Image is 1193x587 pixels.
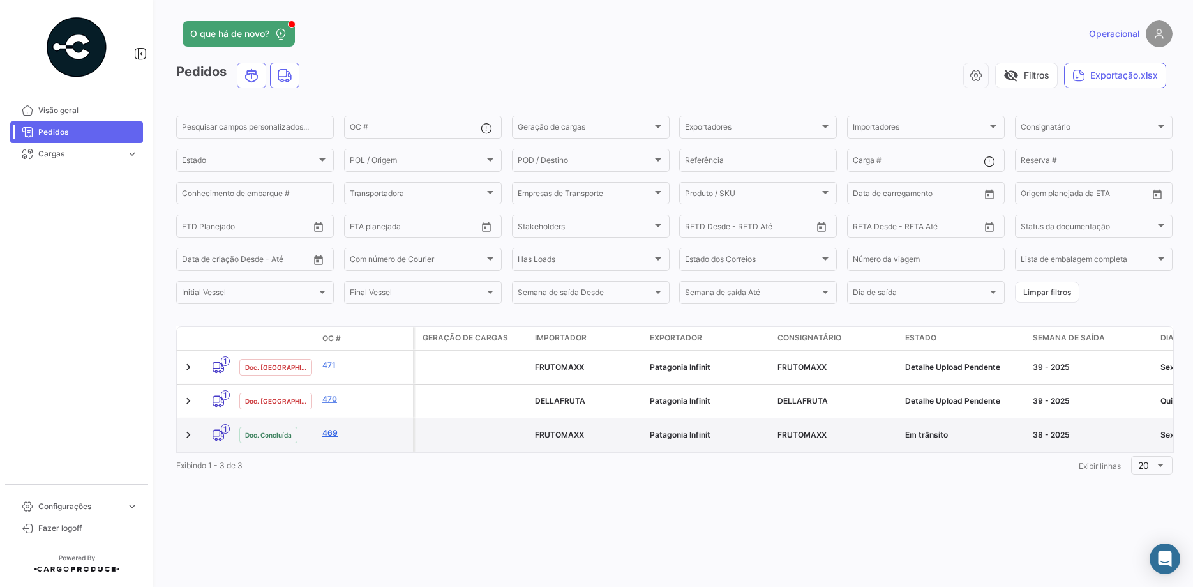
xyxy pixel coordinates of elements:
[38,126,138,138] span: Pedidos
[980,185,999,204] button: Open calendar
[271,63,299,88] button: Land
[182,158,317,167] span: Estado
[176,461,243,470] span: Exibindo 1 - 3 de 3
[1033,395,1150,407] div: 39 - 2025
[1021,191,1044,200] input: Desde
[182,361,195,374] a: Expand/Collapse Row
[10,121,143,143] a: Pedidos
[214,257,275,266] input: Até
[382,224,443,233] input: Até
[221,356,230,366] span: 1
[350,191,484,200] span: Transportadora
[535,332,587,344] span: Importador
[38,501,121,512] span: Configurações
[1021,125,1155,133] span: Consignatário
[685,224,708,233] input: Desde
[1028,327,1155,350] datatable-header-cell: Semana de saída
[1053,191,1114,200] input: Até
[518,224,652,233] span: Stakeholders
[423,332,508,344] span: Geração de cargas
[900,327,1028,350] datatable-header-cell: Estado
[182,290,317,299] span: Initial Vessel
[650,362,710,372] span: Patagonia Infinit
[1064,63,1166,88] button: Exportação.xlsx
[1003,68,1019,83] span: visibility_off
[182,257,205,266] input: Desde
[245,362,306,372] span: Doc. [GEOGRAPHIC_DATA]
[777,396,828,406] span: DELLAFRUTA
[685,290,820,299] span: Semana de saída Até
[322,333,341,344] span: OC #
[905,429,1023,441] div: Em trânsito
[885,224,946,233] input: Até
[1150,544,1180,574] div: Abrir Intercom Messenger
[322,360,408,371] a: 471
[1021,257,1155,266] span: Lista de embalagem completa
[350,257,484,266] span: Com número de Courier
[309,217,328,236] button: Open calendar
[777,362,827,372] span: FRUTOMAXX
[1033,429,1150,441] div: 38 - 2025
[202,333,234,344] datatable-header-cell: Modo de Transporte
[38,105,138,116] span: Visão geral
[685,125,820,133] span: Exportadores
[518,158,652,167] span: POD / Destino
[1079,461,1121,471] span: Exibir linhas
[535,362,584,372] span: FRUTOMAXX
[650,430,710,439] span: Patagonia Infinit
[214,224,275,233] input: Até
[176,63,303,88] h3: Pedidos
[1148,185,1167,204] button: Open calendar
[530,327,645,350] datatable-header-cell: Importador
[685,191,820,200] span: Produto / SKU
[853,290,987,299] span: Dia de saída
[645,327,772,350] datatable-header-cell: Exportador
[317,328,413,349] datatable-header-cell: OC #
[221,390,230,400] span: 1
[885,191,946,200] input: Até
[853,224,876,233] input: Desde
[322,427,408,439] a: 469
[905,362,1023,373] div: Detalhe Upload Pendente
[322,393,408,405] a: 470
[350,158,484,167] span: POL / Origem
[1138,460,1149,471] span: 20
[717,224,778,233] input: Até
[650,396,710,406] span: Patagonia Infinit
[1021,224,1155,233] span: Status da documentação
[1146,20,1173,47] img: placeholder-user.png
[518,191,652,200] span: Empresas de Transporte
[10,100,143,121] a: Visão geral
[234,333,317,344] datatable-header-cell: Estado Doc.
[245,430,292,440] span: Doc. Concluída
[812,217,831,236] button: Open calendar
[350,290,484,299] span: Final Vessel
[905,332,936,344] span: Estado
[518,290,652,299] span: Semana de saída Desde
[1033,362,1150,373] div: 39 - 2025
[777,332,841,344] span: Consignatário
[245,396,306,406] span: Doc. [GEOGRAPHIC_DATA]
[772,327,900,350] datatable-header-cell: Consignatário
[45,15,109,79] img: powered-by.png
[1089,27,1139,40] span: Operacional
[477,217,496,236] button: Open calendar
[777,430,827,439] span: FRUTOMAXX
[518,257,652,266] span: Has Loads
[650,332,702,344] span: Exportador
[518,125,652,133] span: Geração de cargas
[237,63,266,88] button: Ocean
[126,501,138,512] span: expand_more
[980,217,999,236] button: Open calendar
[853,191,876,200] input: Desde
[183,21,295,47] button: O que há de novo?
[309,250,328,270] button: Open calendar
[1033,332,1105,344] span: Semana de saída
[182,224,205,233] input: Desde
[190,27,269,40] span: O que há de novo?
[221,424,230,434] span: 1
[853,125,987,133] span: Importadores
[535,430,584,439] span: FRUTOMAXX
[182,395,195,408] a: Expand/Collapse Row
[685,257,820,266] span: Estado dos Correios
